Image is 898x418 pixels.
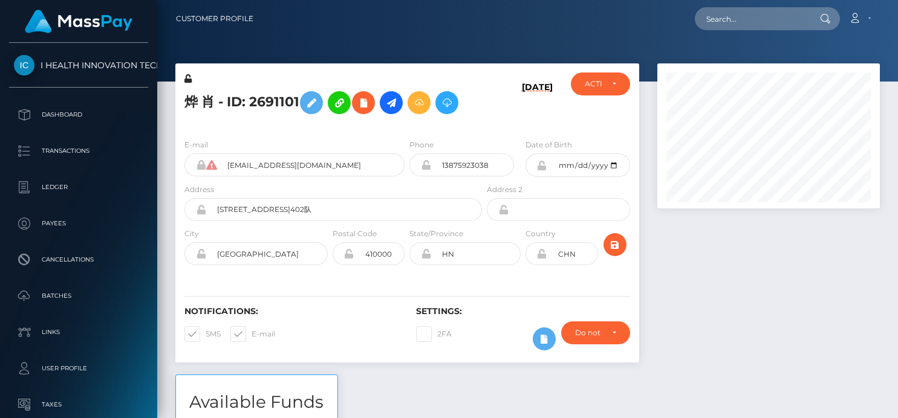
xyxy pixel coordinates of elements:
p: Dashboard [14,106,143,124]
button: ACTIVE [571,72,630,95]
a: Transactions [9,136,148,166]
p: User Profile [14,359,143,378]
button: Do not require [561,321,630,344]
a: Batches [9,281,148,311]
label: E-mail [184,140,208,150]
span: I HEALTH INNOVATION TECH CORP [9,60,148,71]
label: Postal Code [333,228,377,239]
a: Initiate Payout [380,91,403,114]
p: Links [14,323,143,341]
label: City [184,228,199,239]
i: Cannot communicate with payees of this client directly [206,160,216,170]
label: Date of Birth [525,140,572,150]
p: Cancellations [14,251,143,269]
h3: Available Funds [176,390,337,414]
a: Dashboard [9,100,148,130]
label: Address 2 [487,184,522,195]
a: Cancellations [9,245,148,275]
a: Links [9,317,148,347]
label: Address [184,184,214,195]
label: Country [525,228,556,239]
div: Do not require [575,328,602,338]
h5: 烨 肖 - ID: 2691101 [184,85,475,120]
label: State/Province [409,228,463,239]
p: Transactions [14,142,143,160]
h6: Settings: [416,306,630,317]
a: User Profile [9,353,148,384]
label: 2FA [416,326,452,342]
a: Customer Profile [176,6,253,31]
div: ACTIVE [585,79,602,89]
label: SMS [184,326,221,342]
p: Payees [14,214,143,233]
p: Taxes [14,396,143,414]
h6: Notifications: [184,306,398,317]
a: Payees [9,208,148,239]
h6: [DATE] [522,82,553,124]
label: E-mail [230,326,275,342]
img: MassPay Logo [25,10,132,33]
label: Phone [409,140,434,150]
p: Ledger [14,178,143,196]
a: Ledger [9,172,148,202]
p: Batches [14,287,143,305]
img: I HEALTH INNOVATION TECH CORP [14,55,34,76]
input: Search... [695,7,809,30]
